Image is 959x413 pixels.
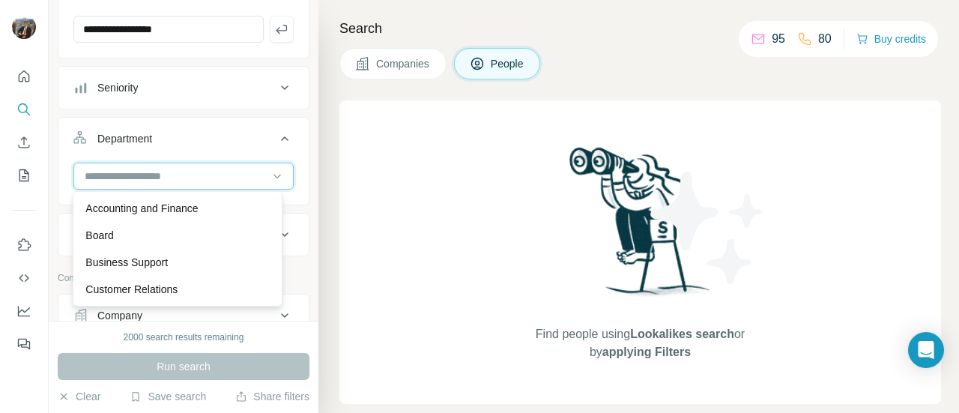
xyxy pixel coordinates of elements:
[12,129,36,156] button: Enrich CSV
[491,56,525,71] span: People
[58,70,309,106] button: Seniority
[602,346,691,358] span: applying Filters
[12,96,36,123] button: Search
[235,389,309,404] button: Share filters
[376,56,431,71] span: Companies
[12,265,36,292] button: Use Surfe API
[12,63,36,90] button: Quick start
[12,331,36,358] button: Feedback
[97,308,142,323] div: Company
[85,282,178,297] p: Customer Relations
[12,162,36,189] button: My lists
[856,28,926,49] button: Buy credits
[772,30,785,48] p: 95
[908,332,944,368] div: Open Intercom Messenger
[630,328,734,340] span: Lookalikes search
[12,232,36,259] button: Use Surfe on LinkedIn
[97,80,138,95] div: Seniority
[85,228,113,243] p: Board
[58,389,100,404] button: Clear
[58,217,309,253] button: Personal location
[124,331,244,344] div: 2000 search results remaining
[818,30,832,48] p: 80
[58,271,309,285] p: Company information
[85,255,168,270] p: Business Support
[339,18,941,39] h4: Search
[130,389,206,404] button: Save search
[58,121,309,163] button: Department
[85,201,198,216] p: Accounting and Finance
[520,325,760,361] span: Find people using or by
[12,298,36,325] button: Dashboard
[58,298,309,334] button: Company
[97,131,152,146] div: Department
[563,143,719,310] img: Surfe Illustration - Woman searching with binoculars
[12,15,36,39] img: Avatar
[641,160,775,295] img: Surfe Illustration - Stars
